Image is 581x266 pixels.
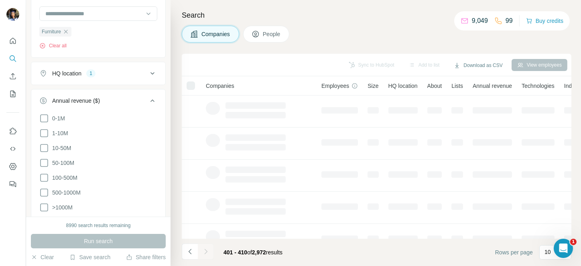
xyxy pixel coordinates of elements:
[554,239,573,258] iframe: Intercom live chat
[42,28,61,35] span: Furniture
[544,248,551,256] p: 10
[472,16,488,26] p: 9,049
[31,64,165,83] button: HQ location1
[31,91,165,114] button: Annual revenue ($)
[448,59,508,71] button: Download as CSV
[321,82,349,90] span: Employees
[52,97,100,105] div: Annual revenue ($)
[247,249,252,256] span: of
[570,239,577,245] span: 1
[49,159,74,167] span: 50-100M
[223,249,282,256] span: results
[6,87,19,101] button: My lists
[6,34,19,48] button: Quick start
[126,253,166,261] button: Share filters
[451,82,463,90] span: Lists
[6,142,19,156] button: Use Surfe API
[223,249,247,256] span: 401 - 410
[263,30,281,38] span: People
[86,70,95,77] div: 1
[6,124,19,138] button: Use Surfe on LinkedIn
[201,30,231,38] span: Companies
[473,82,512,90] span: Annual revenue
[49,114,65,122] span: 0-1M
[49,129,68,137] span: 1-10M
[66,222,131,229] div: 8990 search results remaining
[6,159,19,174] button: Dashboard
[49,189,81,197] span: 500-1000M
[31,253,54,261] button: Clear
[495,248,533,256] span: Rows per page
[506,16,513,26] p: 99
[49,203,73,211] span: >1000M
[182,10,571,21] h4: Search
[52,69,81,77] div: HQ location
[427,82,442,90] span: About
[49,144,71,152] span: 10-50M
[39,42,67,49] button: Clear all
[6,69,19,83] button: Enrich CSV
[69,253,110,261] button: Save search
[6,51,19,66] button: Search
[368,82,378,90] span: Size
[526,15,563,26] button: Buy credits
[522,82,555,90] span: Technologies
[49,174,77,182] span: 100-500M
[182,244,198,260] button: Navigate to previous page
[252,249,266,256] span: 2,972
[6,8,19,21] img: Avatar
[388,82,418,90] span: HQ location
[6,177,19,191] button: Feedback
[206,82,234,90] span: Companies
